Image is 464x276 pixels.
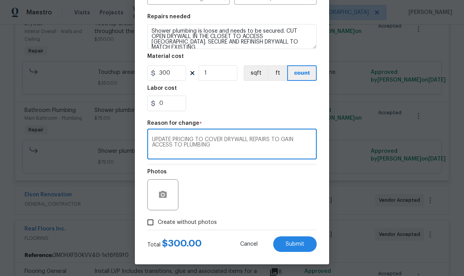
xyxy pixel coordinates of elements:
[152,137,312,153] textarea: UPDATE PRICING TO COVER DRYWALL REPAIRS TO GAIN ACCESS TO PLUMBING
[273,236,317,252] button: Submit
[268,65,287,81] button: ft
[147,14,190,19] h5: Repairs needed
[162,239,202,248] span: $ 300.00
[147,121,199,126] h5: Reason for change
[147,24,317,49] textarea: Shower plumbing is loose and needs to be secured. CUT OPEN DRYWALL IN THE CLOSET TO ACCESS [GEOGR...
[158,218,217,227] span: Create without photos
[244,65,268,81] button: sqft
[147,169,167,175] h5: Photos
[287,65,317,81] button: count
[228,236,270,252] button: Cancel
[286,241,304,247] span: Submit
[240,241,258,247] span: Cancel
[147,239,202,249] div: Total
[147,86,177,91] h5: Labor cost
[147,54,184,59] h5: Material cost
